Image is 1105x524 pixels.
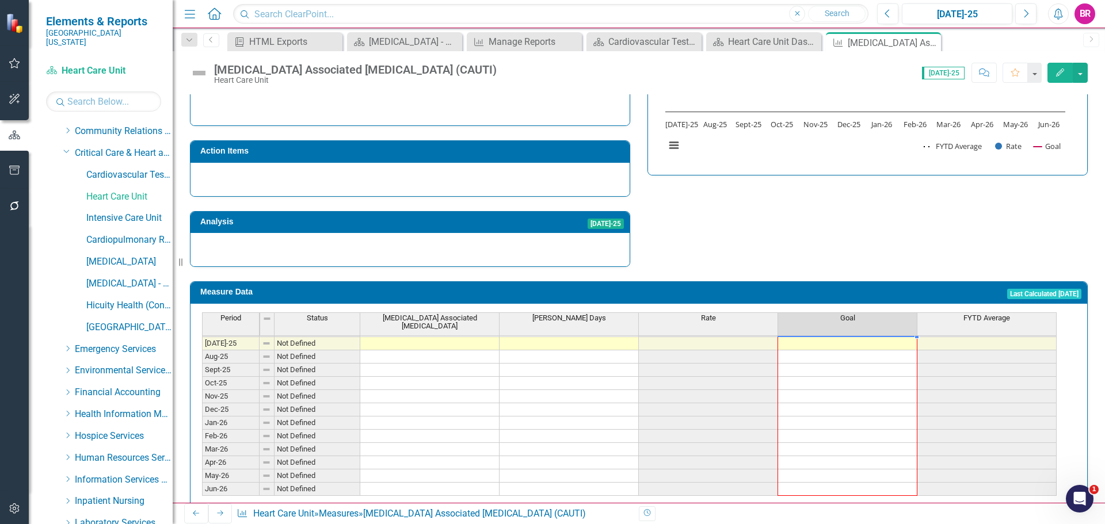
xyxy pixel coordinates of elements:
[202,403,260,416] td: Dec-25
[214,63,497,76] div: [MEDICAL_DATA] Associated [MEDICAL_DATA] (CAUTI)
[1037,119,1060,129] text: Jun-26
[728,35,818,49] div: Heart Care Unit Dashboard
[1007,289,1081,299] span: Last Calculated [DATE]
[86,299,173,312] a: Hicuity Health (Contracted Staff)
[253,508,314,519] a: Heart Care Unit
[275,469,360,483] td: Not Defined
[202,443,260,456] td: Mar-26
[202,416,260,430] td: Jan-26
[808,6,866,22] button: Search
[275,377,360,390] td: Not Defined
[995,141,1022,151] button: Show Rate
[363,314,497,331] span: [MEDICAL_DATA] Associated [MEDICAL_DATA]
[275,416,360,430] td: Not Defined
[262,418,271,427] img: 8DAGhfEEPCf229AAAAAElFTkSuQmCC
[262,484,271,494] img: 8DAGhfEEPCf229AAAAAElFTkSuQmCC
[262,458,271,467] img: 8DAGhfEEPCf229AAAAAElFTkSuQmCC
[249,35,340,49] div: HTML Exports
[275,483,360,496] td: Not Defined
[906,7,1008,21] div: [DATE]-25
[709,35,818,49] a: Heart Care Unit Dashboard
[220,314,241,322] span: Period
[230,35,340,49] a: HTML Exports
[275,443,360,456] td: Not Defined
[840,314,855,322] span: Goal
[262,339,271,348] img: 8DAGhfEEPCf229AAAAAElFTkSuQmCC
[75,473,173,487] a: Information Services Team
[350,35,459,49] a: [MEDICAL_DATA] - DCI (Contracted Staff) Dashboard
[200,147,624,155] h3: Action Items
[262,378,271,388] img: 8DAGhfEEPCf229AAAAAElFTkSuQmCC
[237,507,630,521] div: » »
[46,14,161,28] span: Elements & Reports
[363,508,586,519] div: [MEDICAL_DATA] Associated [MEDICAL_DATA] (CAUTI)
[202,430,260,443] td: Feb-26
[262,471,271,480] img: 8DAGhfEEPCf229AAAAAElFTkSuQmCC
[75,386,173,399] a: Financial Accounting
[848,36,938,50] div: [MEDICAL_DATA] Associated [MEDICAL_DATA] (CAUTI)
[922,67,965,79] span: [DATE]-25
[1066,485,1093,512] iframe: Intercom live chat
[837,119,860,129] text: Dec-25
[666,137,682,154] button: View chart menu, Catheter Associated Urinary Tract Infection (CAUTI)
[904,119,927,129] text: Feb-26
[262,445,271,454] img: 8DAGhfEEPCf229AAAAAElFTkSuQmCC
[86,321,173,334] a: [GEOGRAPHIC_DATA]
[86,255,173,269] a: [MEDICAL_DATA]
[75,343,173,356] a: Emergency Services
[262,365,271,374] img: 8DAGhfEEPCf229AAAAAElFTkSuQmCC
[262,431,271,441] img: 8DAGhfEEPCf229AAAAAElFTkSuQmCC
[275,430,360,443] td: Not Defined
[262,405,271,414] img: 8DAGhfEEPCf229AAAAAElFTkSuQmCC
[963,314,1010,322] span: FYTD Average
[86,169,173,182] a: Cardiovascular Testing
[275,403,360,416] td: Not Defined
[86,212,173,225] a: Intensive Care Unit
[275,337,360,350] td: Not Defined
[75,408,173,421] a: Health Information Management Services
[902,3,1012,24] button: [DATE]-25
[369,35,459,49] div: [MEDICAL_DATA] - DCI (Contracted Staff) Dashboard
[771,119,793,129] text: Oct-25
[86,190,173,204] a: Heart Care Unit
[262,392,271,401] img: 8DAGhfEEPCf229AAAAAElFTkSuQmCC
[75,147,173,160] a: Critical Care & Heart and Vascular Services
[589,35,699,49] a: Cardiovascular Testing Dashboard
[46,91,161,112] input: Search Below...
[200,217,403,226] h3: Analysis
[75,495,173,508] a: Inpatient Nursing
[489,35,579,49] div: Manage Reports
[532,314,606,322] span: [PERSON_NAME] Days
[200,288,566,296] h3: Measure Data
[971,119,993,129] text: Apr-26
[86,234,173,247] a: Cardiopulmonary Rehab
[470,35,579,49] a: Manage Reports
[86,277,173,290] a: [MEDICAL_DATA] - DCI (Contracted Staff)
[75,364,173,377] a: Environmental Services Team
[275,390,360,403] td: Not Defined
[1074,3,1095,24] button: BR
[870,119,892,129] text: Jan-26
[1003,119,1028,129] text: May-26
[275,456,360,469] td: Not Defined
[202,390,260,403] td: Nov-25
[202,377,260,390] td: Oct-25
[46,64,161,78] a: Heart Care Unit
[665,119,698,129] text: [DATE]-25
[1034,141,1061,151] button: Show Goal
[825,9,849,18] span: Search
[202,364,260,377] td: Sept-25
[262,314,272,323] img: 8DAGhfEEPCf229AAAAAElFTkSuQmCC
[202,469,260,483] td: May-26
[202,350,260,364] td: Aug-25
[703,119,727,129] text: Aug-25
[75,452,173,465] a: Human Resources Services
[75,430,173,443] a: Hospice Services
[46,28,161,47] small: [GEOGRAPHIC_DATA][US_STATE]
[190,64,208,82] img: Not Defined
[6,13,26,33] img: ClearPoint Strategy
[262,352,271,361] img: 8DAGhfEEPCf229AAAAAElFTkSuQmCC
[275,364,360,377] td: Not Defined
[924,141,982,151] button: Show FYTD Average
[307,314,328,322] span: Status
